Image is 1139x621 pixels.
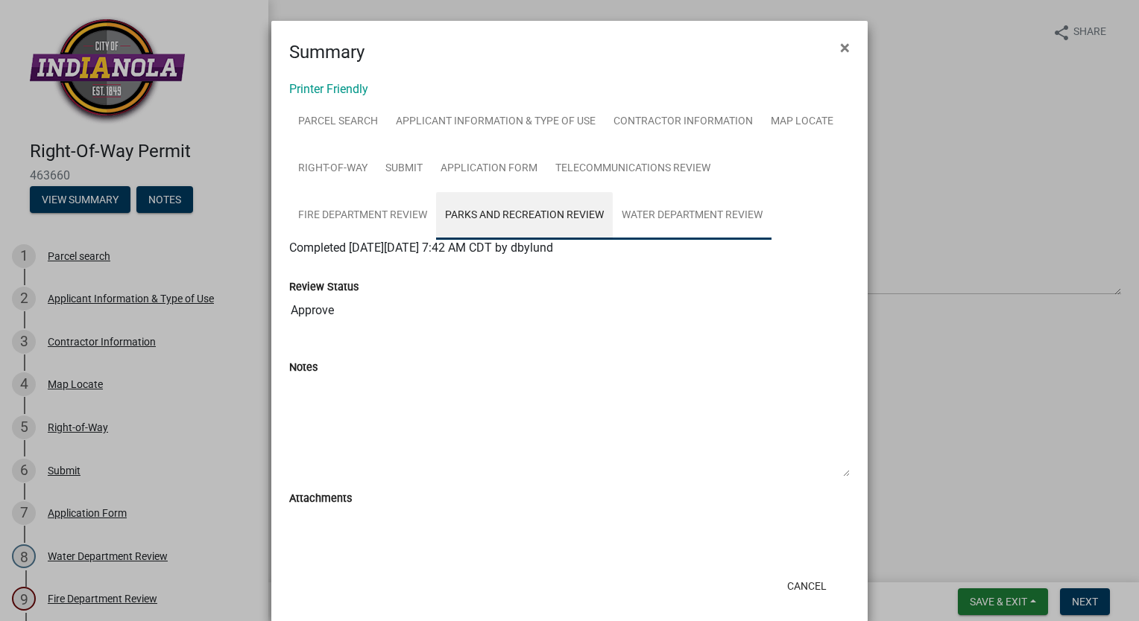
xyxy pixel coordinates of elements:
[289,145,376,193] a: Right-of-Way
[828,27,862,69] button: Close
[289,241,553,255] span: Completed [DATE][DATE] 7:42 AM CDT by dbylund
[289,192,436,240] a: Fire Department Review
[613,192,772,240] a: Water Department Review
[289,282,359,293] label: Review Status
[376,145,432,193] a: Submit
[775,573,839,599] button: Cancel
[289,39,365,66] h4: Summary
[387,98,605,146] a: Applicant Information & Type of Use
[436,192,613,240] a: Parks and Recreation Review
[289,363,318,373] label: Notes
[840,37,850,58] span: ×
[762,98,842,146] a: Map Locate
[432,145,546,193] a: Application Form
[289,494,352,504] label: Attachments
[546,145,719,193] a: Telecommunications Review
[289,98,387,146] a: Parcel search
[289,82,368,96] a: Printer Friendly
[605,98,762,146] a: Contractor Information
